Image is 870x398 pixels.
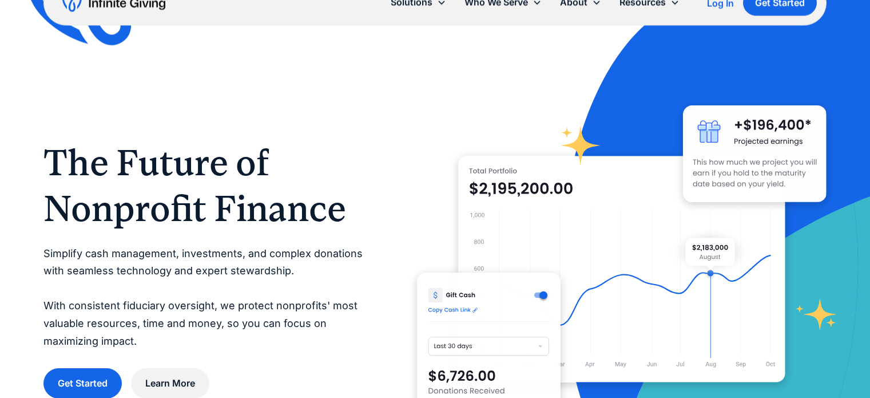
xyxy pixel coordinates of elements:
h1: The Future of Nonprofit Finance [43,140,371,231]
img: nonprofit donation platform [458,156,786,383]
p: Simplify cash management, investments, and complex donations with seamless technology and expert ... [43,245,371,350]
img: fundraising star [796,298,837,330]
